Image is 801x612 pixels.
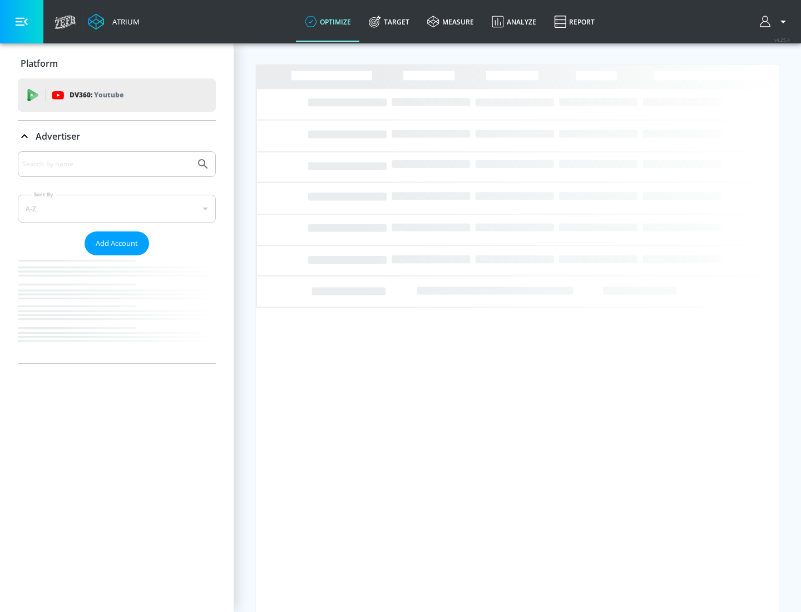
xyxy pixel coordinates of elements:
[108,17,140,27] div: Atrium
[18,78,216,112] div: DV360: Youtube
[296,2,360,42] a: optimize
[88,13,140,30] a: Atrium
[21,57,58,70] p: Platform
[70,89,123,101] p: DV360:
[545,2,604,42] a: Report
[22,157,191,171] input: Search by name
[32,191,56,198] label: Sort By
[18,48,216,79] div: Platform
[774,37,790,43] span: v 4.25.4
[96,237,138,250] span: Add Account
[36,130,80,142] p: Advertiser
[18,151,216,363] div: Advertiser
[483,2,545,42] a: Analyze
[18,255,216,363] nav: list of Advertiser
[85,231,149,255] button: Add Account
[94,89,123,101] p: Youtube
[418,2,483,42] a: measure
[18,121,216,152] div: Advertiser
[360,2,418,42] a: Target
[18,195,216,223] div: A-Z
